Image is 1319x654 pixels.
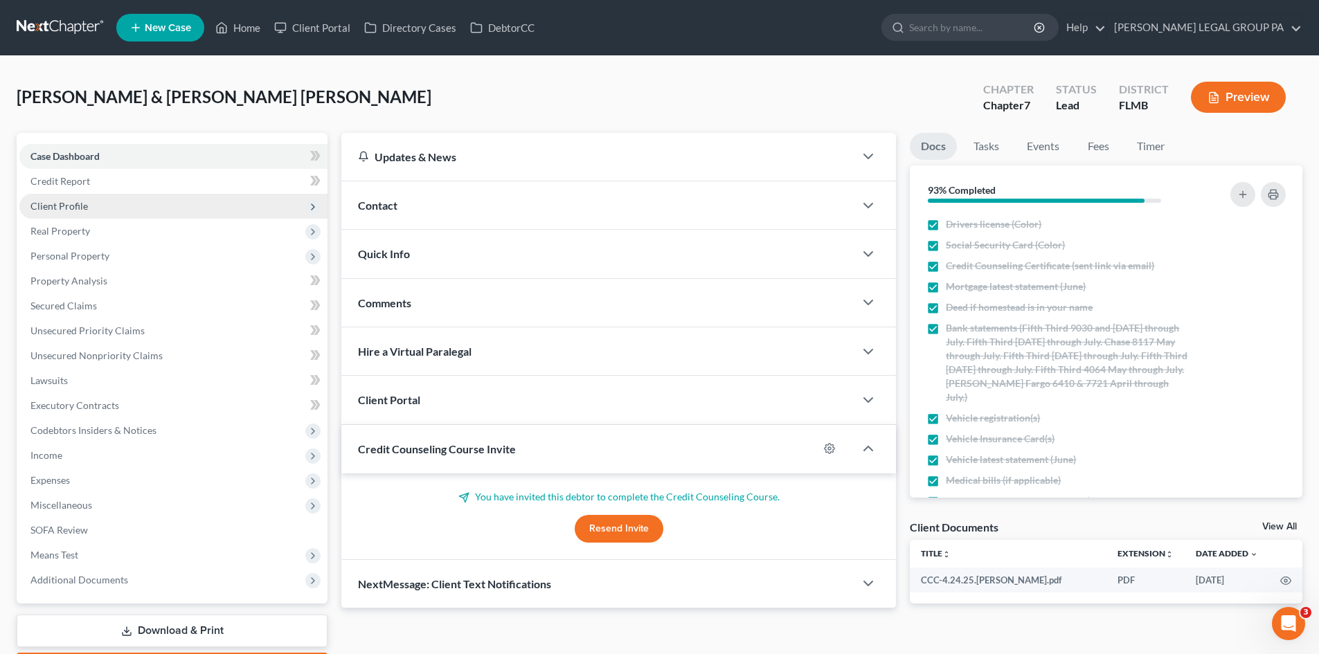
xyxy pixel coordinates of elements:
a: Directory Cases [357,15,463,40]
span: Executory Contracts [30,399,119,411]
a: Client Portal [267,15,357,40]
div: Client Documents [910,520,998,534]
span: Vehicle latest statement (June) [946,453,1076,466]
span: Drivers license (Color) [946,217,1041,231]
span: Credit Counseling Course Invite [358,442,516,455]
a: Tasks [962,133,1010,160]
input: Search by name... [909,15,1036,40]
a: Events [1016,133,1070,160]
div: FLMB [1119,98,1169,113]
span: Secured Claims [30,300,97,311]
a: Unsecured Priority Claims [19,318,327,343]
span: SOFA Review [30,524,88,536]
strong: 93% Completed [928,184,996,196]
span: New Case [145,23,191,33]
div: District [1119,82,1169,98]
div: Updates & News [358,149,838,164]
a: [PERSON_NAME] LEGAL GROUP PA [1107,15,1302,40]
button: Resend Invite [575,515,663,543]
span: Hire a Virtual Paralegal [358,345,472,358]
span: Bank statements (Fifth Third 9030 and [DATE] through July. Fifth Third [DATE] through July. Chase... [946,321,1192,404]
i: unfold_more [942,550,951,558]
span: Client Portal [358,393,420,406]
iframe: Intercom live chat [1272,607,1305,640]
span: Personal Property [30,250,109,262]
span: Vehicle Insurance Card(s) [946,432,1055,446]
span: Mortgage latest statement (June) [946,280,1086,293]
div: Chapter [983,98,1034,113]
i: expand_more [1250,550,1258,558]
div: Chapter [983,82,1034,98]
a: Download & Print [17,615,327,647]
span: Medical bills (if applicable) [946,473,1061,487]
td: PDF [1106,567,1185,592]
td: [DATE] [1185,567,1269,592]
span: NextMessage: Client Text Notifications [358,577,551,590]
span: Vehicle registration(s) [946,411,1040,425]
td: CCC-4.24.25.[PERSON_NAME].pdf [910,567,1106,592]
span: Real Property [30,225,90,237]
span: Social Security Card (Color) [946,238,1065,252]
span: Expenses [30,474,70,486]
p: You have invited this debtor to complete the Credit Counseling Course. [358,490,879,504]
button: Preview [1191,82,1286,113]
a: Fees [1076,133,1120,160]
span: Credit Counseling Certificate (sent link via email) [946,259,1154,273]
span: Additional Documents [30,574,128,585]
span: Deed if homestead is in your name [946,300,1093,314]
span: Contact [358,199,397,212]
a: DebtorCC [463,15,541,40]
a: Secured Claims [19,293,327,318]
a: View All [1262,522,1297,532]
span: Codebtors Insiders & Notices [30,424,156,436]
a: Help [1059,15,1106,40]
a: Timer [1126,133,1176,160]
a: Extensionunfold_more [1118,548,1174,558]
a: Titleunfold_more [921,548,951,558]
a: Unsecured Nonpriority Claims [19,343,327,368]
span: Quick Info [358,247,410,260]
span: Case Dashboard [30,150,100,162]
span: Tax Returns for the prior 2 years (Including 1099 & w-2's Forms. Transcripts are not permitted) [946,494,1192,522]
a: Date Added expand_more [1196,548,1258,558]
a: Lawsuits [19,368,327,393]
a: Docs [910,133,957,160]
a: SOFA Review [19,518,327,543]
a: Case Dashboard [19,144,327,169]
a: Executory Contracts [19,393,327,418]
div: Status [1056,82,1097,98]
span: Unsecured Priority Claims [30,325,145,336]
span: [PERSON_NAME] & [PERSON_NAME] [PERSON_NAME] [17,87,431,107]
i: unfold_more [1165,550,1174,558]
span: Income [30,449,62,461]
span: Client Profile [30,200,88,212]
span: Credit Report [30,175,90,187]
span: Unsecured Nonpriority Claims [30,349,163,361]
span: Lawsuits [30,374,68,386]
a: Property Analysis [19,269,327,293]
span: 3 [1300,607,1311,618]
span: Property Analysis [30,275,107,287]
div: Lead [1056,98,1097,113]
span: Miscellaneous [30,499,92,511]
span: Means Test [30,549,78,561]
a: Credit Report [19,169,327,194]
span: 7 [1024,98,1030,111]
span: Comments [358,296,411,309]
a: Home [208,15,267,40]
